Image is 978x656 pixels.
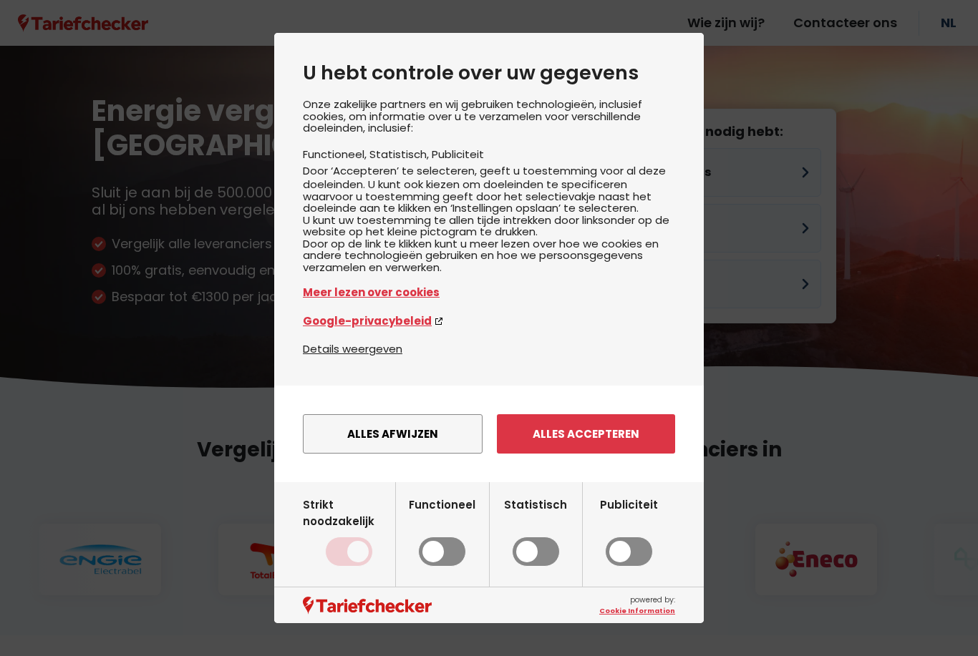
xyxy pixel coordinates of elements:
label: Strikt noodzakelijk [303,496,395,567]
li: Statistisch [369,147,432,162]
h2: U hebt controle over uw gegevens [303,62,675,84]
button: Alles afwijzen [303,414,483,454]
div: menu [274,386,704,482]
a: Cookie Information [599,606,675,616]
img: logo [303,597,432,615]
a: Google-privacybeleid [303,313,675,329]
label: Publiciteit [600,496,658,567]
button: Alles accepteren [497,414,675,454]
li: Functioneel [303,147,369,162]
label: Statistisch [504,496,567,567]
div: Onze zakelijke partners en wij gebruiken technologieën, inclusief cookies, om informatie over u t... [303,99,675,341]
a: Meer lezen over cookies [303,284,675,300]
button: Details weergeven [303,341,402,357]
span: powered by: [599,594,675,616]
label: Functioneel [409,496,475,567]
li: Publiciteit [432,147,484,162]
